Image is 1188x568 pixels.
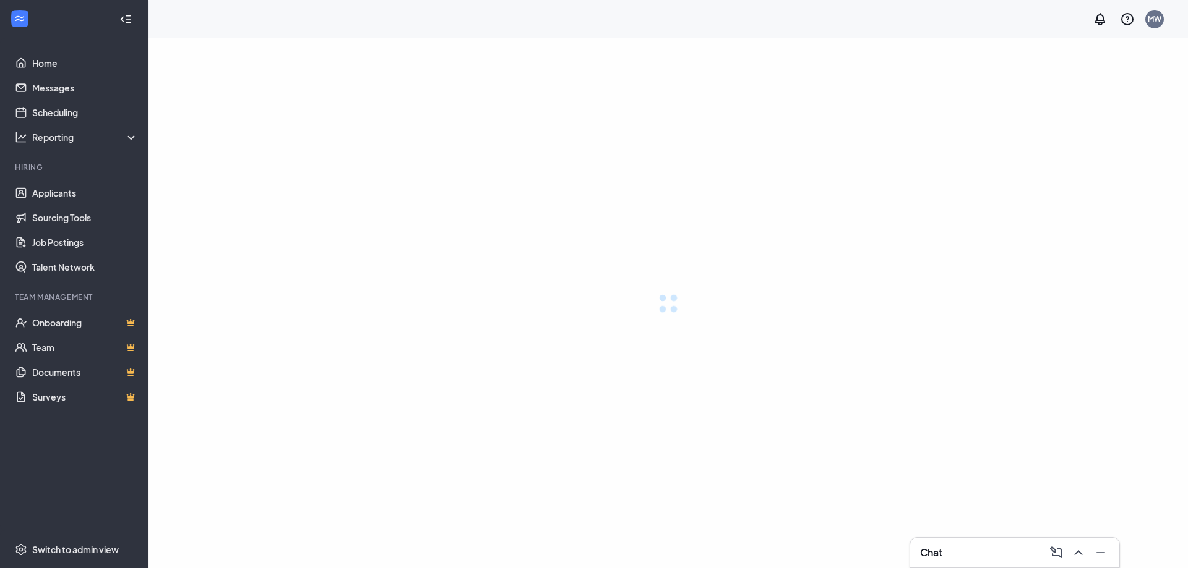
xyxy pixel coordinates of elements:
[1067,543,1087,562] button: ChevronUp
[1045,543,1065,562] button: ComposeMessage
[32,255,138,279] a: Talent Network
[1148,14,1161,24] div: MW
[32,180,138,205] a: Applicants
[32,100,138,125] a: Scheduling
[1049,545,1064,560] svg: ComposeMessage
[32,384,138,409] a: SurveysCrown
[1071,545,1086,560] svg: ChevronUp
[32,310,138,335] a: OnboardingCrown
[1093,545,1108,560] svg: Minimize
[32,75,138,100] a: Messages
[119,13,132,25] svg: Collapse
[1093,12,1108,27] svg: Notifications
[15,543,27,556] svg: Settings
[32,131,139,143] div: Reporting
[15,292,136,302] div: Team Management
[32,543,119,556] div: Switch to admin view
[1120,12,1135,27] svg: QuestionInfo
[32,230,138,255] a: Job Postings
[32,205,138,230] a: Sourcing Tools
[920,546,942,559] h3: Chat
[15,162,136,172] div: Hiring
[32,51,138,75] a: Home
[15,131,27,143] svg: Analysis
[32,360,138,384] a: DocumentsCrown
[1090,543,1109,562] button: Minimize
[32,335,138,360] a: TeamCrown
[14,12,26,25] svg: WorkstreamLogo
